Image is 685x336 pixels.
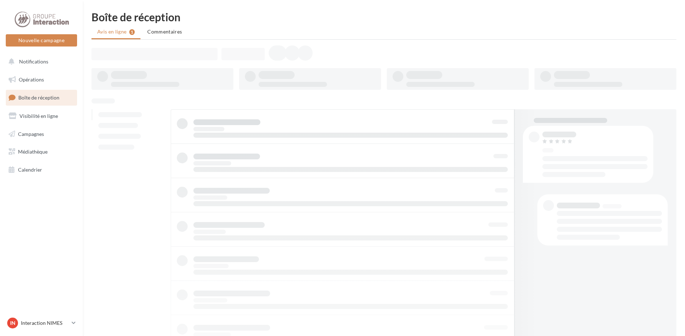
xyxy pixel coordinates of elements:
a: Visibilité en ligne [4,109,79,124]
a: Opérations [4,72,79,87]
span: Notifications [19,58,48,65]
p: Interaction NIMES [21,319,69,327]
span: IN [10,319,15,327]
span: Visibilité en ligne [19,113,58,119]
a: Médiathèque [4,144,79,159]
div: Boîte de réception [91,12,676,22]
a: Campagnes [4,127,79,142]
span: Campagnes [18,131,44,137]
span: Calendrier [18,167,42,173]
span: Commentaires [147,28,182,35]
a: Boîte de réception [4,90,79,105]
span: Opérations [19,76,44,83]
span: Boîte de réception [18,94,59,101]
a: Calendrier [4,162,79,177]
span: Médiathèque [18,149,48,155]
button: Nouvelle campagne [6,34,77,47]
button: Notifications [4,54,76,69]
a: IN Interaction NIMES [6,316,77,330]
